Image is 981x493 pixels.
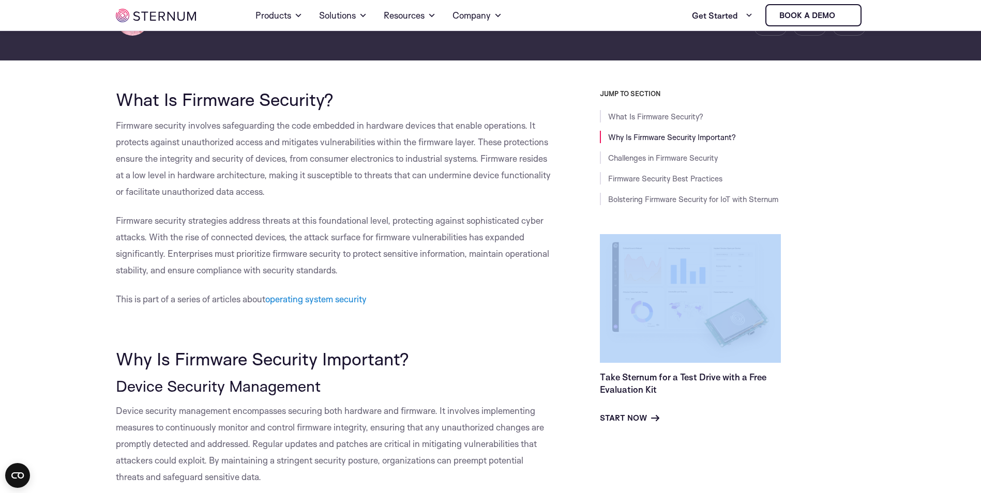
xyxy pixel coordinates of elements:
a: operating system security [265,294,367,304]
span: Why Is Firmware Security Important? [116,348,409,369]
a: Bolstering Firmware Security for IoT with Sternum [608,194,778,204]
img: sternum iot [116,9,196,22]
img: Take Sternum for a Test Drive with a Free Evaluation Kit [600,234,781,363]
a: Book a demo [765,4,862,26]
button: Open CMP widget [5,463,30,488]
a: Start Now [600,412,659,424]
a: Solutions [319,1,367,30]
a: What Is Firmware Security? [608,112,703,121]
a: Firmware Security Best Practices [608,174,722,183]
a: Company [452,1,502,30]
span: Device security management encompasses securing both hardware and firmware. It involves implement... [116,405,544,482]
a: Challenges in Firmware Security [608,153,718,163]
img: sternum iot [839,11,848,20]
h3: JUMP TO SECTION [600,89,866,98]
span: This is part of a series of articles about [116,294,265,304]
span: What Is Firmware Security? [116,88,334,110]
a: Products [255,1,303,30]
span: Firmware security strategies address threats at this foundational level, protecting against sophi... [116,215,549,275]
span: Firmware security involves safeguarding the code embedded in hardware devices that enable operati... [116,120,551,197]
a: Resources [384,1,436,30]
a: Get Started [692,5,753,26]
a: Why Is Firmware Security Important? [608,132,736,142]
a: Take Sternum for a Test Drive with a Free Evaluation Kit [600,372,766,395]
span: Device Security Management [116,376,321,395]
